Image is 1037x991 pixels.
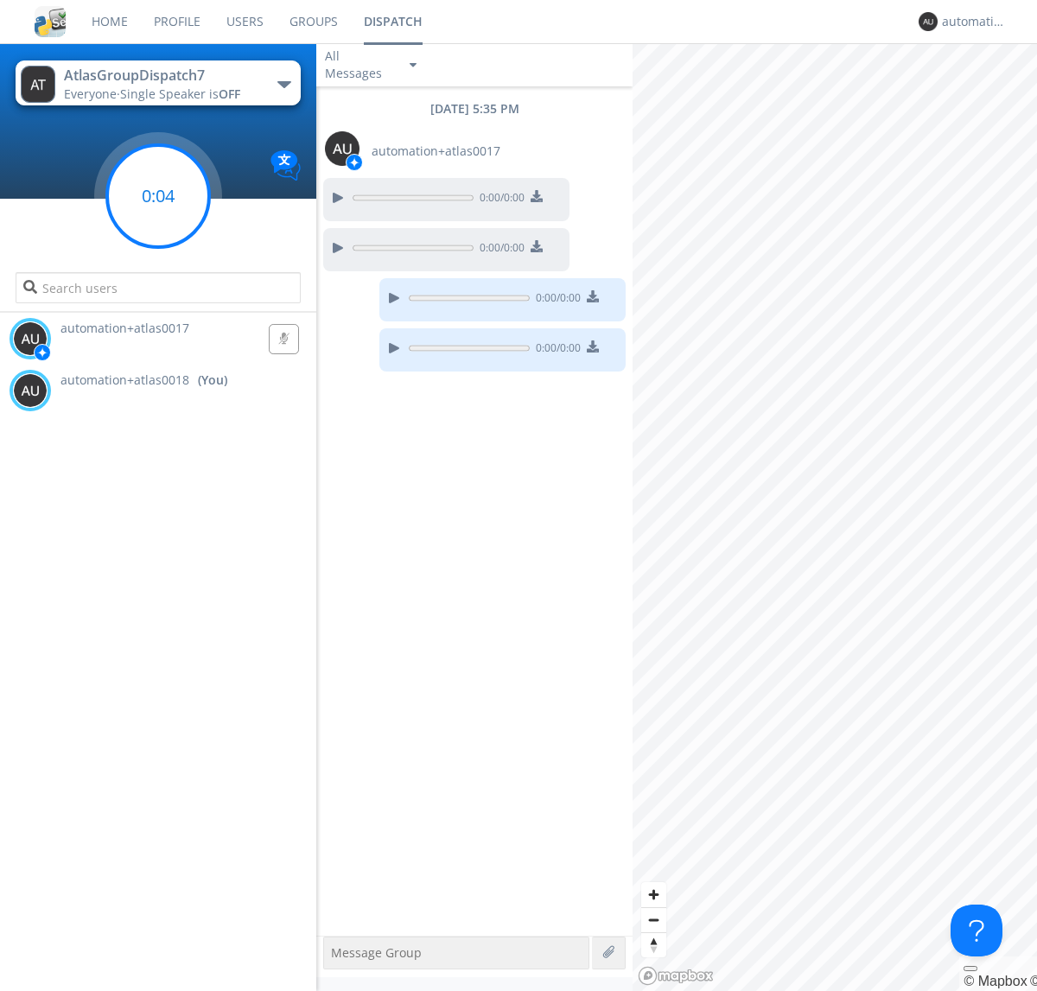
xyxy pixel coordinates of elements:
[530,290,581,309] span: 0:00 / 0:00
[372,143,500,160] span: automation+atlas0017
[587,340,599,353] img: download media button
[35,6,66,37] img: cddb5a64eb264b2086981ab96f4c1ba7
[638,966,714,986] a: Mapbox logo
[474,240,525,259] span: 0:00 / 0:00
[60,372,189,389] span: automation+atlas0018
[13,373,48,408] img: 373638.png
[21,66,55,103] img: 373638.png
[919,12,938,31] img: 373638.png
[531,240,543,252] img: download media button
[641,932,666,957] button: Reset bearing to north
[641,907,666,932] button: Zoom out
[16,60,300,105] button: AtlasGroupDispatch7Everyone·Single Speaker isOFF
[60,320,189,336] span: automation+atlas0017
[964,974,1027,988] a: Mapbox
[942,13,1007,30] div: automation+atlas0018
[219,86,240,102] span: OFF
[641,908,666,932] span: Zoom out
[641,882,666,907] button: Zoom in
[474,190,525,209] span: 0:00 / 0:00
[16,272,300,303] input: Search users
[198,372,227,389] div: (You)
[64,86,258,103] div: Everyone ·
[64,66,258,86] div: AtlasGroupDispatch7
[410,63,417,67] img: caret-down-sm.svg
[587,290,599,302] img: download media button
[531,190,543,202] img: download media button
[951,905,1002,956] iframe: Toggle Customer Support
[120,86,240,102] span: Single Speaker is
[964,966,977,971] button: Toggle attribution
[270,150,301,181] img: Translation enabled
[530,340,581,359] span: 0:00 / 0:00
[641,933,666,957] span: Reset bearing to north
[316,100,633,118] div: [DATE] 5:35 PM
[13,321,48,356] img: 373638.png
[325,131,359,166] img: 373638.png
[325,48,394,82] div: All Messages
